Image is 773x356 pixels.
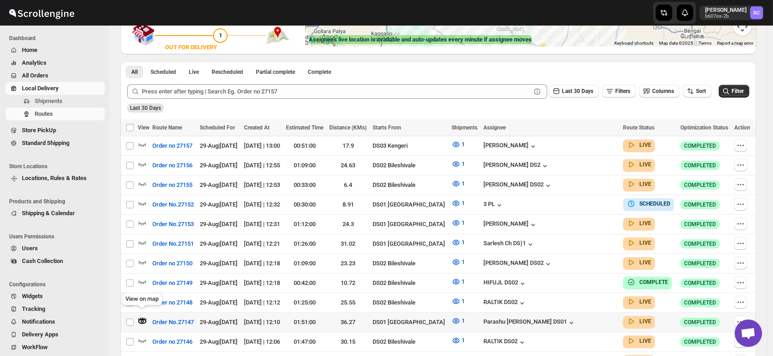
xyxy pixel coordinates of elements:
[9,35,105,42] span: Dashboard
[152,200,194,209] span: Order No.27152
[462,160,465,167] span: 1
[329,220,367,229] div: 24.3
[7,1,76,24] img: ScrollEngine
[200,279,238,286] span: 29-Aug | [DATE]
[286,279,324,288] div: 00:42:00
[462,180,465,187] span: 1
[329,259,367,268] div: 23.23
[9,198,105,205] span: Products and Shipping
[22,245,38,252] span: Users
[266,27,289,44] img: trip_end.png
[9,233,105,240] span: Users Permissions
[462,337,465,344] span: 1
[329,337,367,346] div: 30.15
[684,181,716,189] span: COMPLETED
[307,35,337,46] a: Open this area in Google Maps (opens a new window)
[373,337,446,346] div: DS02 Bileshivale
[446,157,470,171] button: 1
[639,142,651,148] b: LIVE
[373,181,446,190] div: DS02 Bileshivale
[165,43,217,52] div: OUT FOR DELIVERY
[446,137,470,152] button: 1
[329,124,367,131] span: Distance (KMs)
[753,10,760,16] text: RC
[22,59,47,66] span: Analytics
[244,298,280,307] div: [DATE] | 12:12
[623,124,654,131] span: Route Status
[200,240,238,247] span: 29-Aug | [DATE]
[483,338,527,347] div: RALTIK DS02
[717,41,753,46] a: Report a map error
[639,220,651,227] b: LIVE
[684,201,716,208] span: COMPLETED
[244,318,280,327] div: [DATE] | 12:10
[147,178,198,192] button: Order no 27155
[286,161,324,170] div: 01:09:00
[147,237,199,251] button: Order No.27151
[309,35,532,44] label: Assignee's live location is available and auto-updates every minute if assignee moves
[446,235,470,250] button: 1
[5,303,105,315] button: Tracking
[152,337,192,346] span: Order no 27146
[684,319,716,326] span: COMPLETED
[200,260,238,267] span: 29-Aug | [DATE]
[446,274,470,289] button: 1
[5,44,105,57] button: Home
[5,108,105,120] button: Routes
[652,88,674,94] span: Columns
[483,279,527,288] div: HIFUJL DS02
[483,161,550,170] button: [PERSON_NAME] DS2
[329,161,367,170] div: 24.63
[152,220,194,229] span: Order No.27153
[627,140,651,150] button: LIVE
[22,139,69,146] span: Standard Shipping
[734,124,750,131] span: Action
[483,181,553,190] button: [PERSON_NAME] DS02
[35,98,62,104] span: Shipments
[451,124,477,131] span: Shipments
[5,207,105,220] button: Shipping & Calendar
[244,200,280,209] div: [DATE] | 12:32
[684,279,716,287] span: COMPLETED
[373,318,446,327] div: DS01 [GEOGRAPHIC_DATA]
[22,85,59,92] span: Local Delivery
[308,68,331,76] span: Complete
[286,141,324,150] div: 00:51:00
[244,141,280,150] div: [DATE] | 13:00
[483,124,506,131] span: Assignee
[696,88,706,94] span: Sort
[22,175,87,181] span: Locations, Rules & Rates
[700,5,764,20] button: User menu
[684,260,716,267] span: COMPLETED
[719,85,749,98] button: Filter
[22,305,45,312] span: Tracking
[200,338,238,345] span: 29-Aug | [DATE]
[132,16,155,52] img: shop.svg
[329,141,367,150] div: 17.9
[549,85,599,98] button: Last 30 Days
[684,142,716,150] span: COMPLETED
[150,68,176,76] span: Scheduled
[152,239,194,248] span: Order No.27151
[462,141,465,148] span: 1
[639,318,651,325] b: LIVE
[483,299,527,308] button: RALTIK DS02
[307,35,337,46] img: Google
[483,220,538,229] button: [PERSON_NAME]
[446,314,470,328] button: 1
[286,259,324,268] div: 01:09:00
[147,276,198,290] button: Order no 27149
[152,141,192,150] span: Order no 27157
[446,216,470,230] button: 1
[22,258,63,264] span: Cash Collection
[5,255,105,268] button: Cash Collection
[147,139,198,153] button: Order no 27157
[627,160,651,169] button: LIVE
[627,238,651,248] button: LIVE
[286,124,323,131] span: Estimated Time
[373,124,401,131] span: Starts From
[462,219,465,226] span: 1
[244,239,280,248] div: [DATE] | 12:21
